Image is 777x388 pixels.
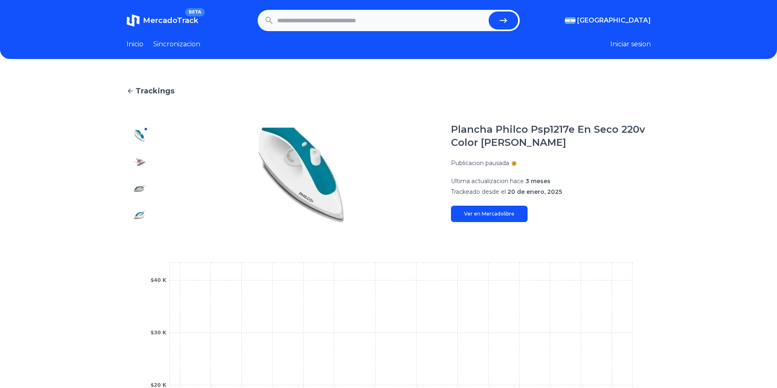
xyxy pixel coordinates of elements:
img: Plancha Philco Psp1217e En Seco 220v Color Blanco [133,156,146,169]
h1: Plancha Philco Psp1217e En Seco 220v Color [PERSON_NAME] [451,123,651,149]
p: Publicacion pausada [451,159,509,167]
img: MercadoTrack [127,14,140,27]
tspan: $20 K [150,382,166,388]
span: Trackeado desde el [451,188,506,195]
a: Ver en Mercadolibre [451,206,528,222]
span: 3 meses [526,177,550,185]
a: MercadoTrackBETA [127,14,198,27]
tspan: $40 K [150,277,166,283]
span: BETA [185,8,204,16]
span: [GEOGRAPHIC_DATA] [577,16,651,25]
tspan: $30 K [150,330,166,336]
img: Argentina [565,17,575,24]
span: Trackings [136,85,174,97]
span: MercadoTrack [143,16,198,25]
img: Plancha Philco Psp1217e En Seco 220v Color Blanco [133,129,146,143]
a: Sincronizacion [153,39,200,49]
a: Inicio [127,39,143,49]
button: Iniciar sesion [610,39,651,49]
img: Plancha Philco Psp1217e En Seco 220v Color Blanco [133,182,146,195]
button: [GEOGRAPHIC_DATA] [565,16,651,25]
span: 20 de enero, 2025 [507,188,562,195]
img: Plancha Philco Psp1217e En Seco 220v Color Blanco [133,208,146,221]
span: Ultima actualizacion hace [451,177,524,185]
a: Trackings [127,85,651,97]
img: Plancha Philco Psp1217e En Seco 220v Color Blanco [169,123,435,228]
